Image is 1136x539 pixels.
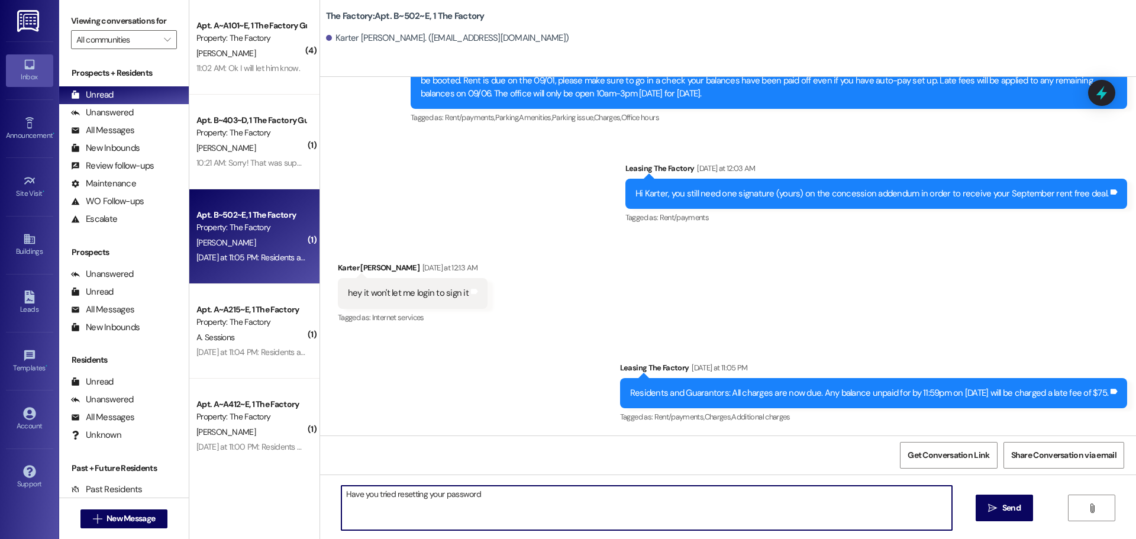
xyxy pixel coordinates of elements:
[71,213,117,225] div: Escalate
[196,304,306,316] div: Apt. A~A215~E, 1 The Factory
[71,411,134,424] div: All Messages
[196,398,306,411] div: Apt. A~A412~E, 1 The Factory
[71,429,121,441] div: Unknown
[71,304,134,316] div: All Messages
[106,512,155,525] span: New Message
[71,195,144,208] div: WO Follow-ups
[552,112,594,122] span: Parking issue ,
[80,509,168,528] button: New Message
[620,408,1127,425] div: Tagged as:
[1011,449,1116,461] span: Share Conversation via email
[196,237,256,248] span: [PERSON_NAME]
[196,157,406,168] div: 10:21 AM: Sorry! That was supposed to be for my daughter😬
[59,462,189,475] div: Past + Future Residents
[621,112,659,122] span: Office hours
[594,112,621,122] span: Charges ,
[71,321,140,334] div: New Inbounds
[43,188,44,196] span: •
[6,346,53,377] a: Templates •
[694,162,755,175] div: [DATE] at 12:03 AM
[419,262,477,274] div: [DATE] at 12:13 AM
[196,48,256,59] span: [PERSON_NAME]
[341,486,952,530] textarea: Have you tried resetting your password
[625,162,1127,179] div: Leasing The Factory
[372,312,424,322] span: Internet services
[6,229,53,261] a: Buildings
[71,483,143,496] div: Past Residents
[196,347,708,357] div: [DATE] at 11:04 PM: Residents and Guarantors: All charges are now due. Any balance unpaid for by ...
[660,212,709,222] span: Rent/payments
[17,10,41,32] img: ResiDesk Logo
[689,362,747,374] div: [DATE] at 11:05 PM
[654,412,705,422] span: Rent/payments ,
[1002,502,1021,514] span: Send
[620,362,1127,378] div: Leasing The Factory
[1003,442,1124,469] button: Share Conversation via email
[445,112,495,122] span: Rent/payments ,
[196,114,306,127] div: Apt. B~403~D, 1 The Factory Guarantors
[71,393,134,406] div: Unanswered
[338,262,488,278] div: Karter [PERSON_NAME]
[71,142,140,154] div: New Inbounds
[71,177,136,190] div: Maintenance
[731,412,790,422] span: Additional charges
[348,287,469,299] div: hey it won't let me login to sign it
[495,112,519,122] span: Parking ,
[908,449,989,461] span: Get Conversation Link
[196,252,708,263] div: [DATE] at 11:05 PM: Residents and Guarantors: All charges are now due. Any balance unpaid for by ...
[59,354,189,366] div: Residents
[196,411,306,423] div: Property: The Factory
[71,12,177,30] label: Viewing conversations for
[196,63,300,73] div: 11:02 AM: Ok I will let him know.
[71,160,154,172] div: Review follow-ups
[196,20,306,32] div: Apt. A~A101~E, 1 The Factory Guarantors
[900,442,997,469] button: Get Conversation Link
[59,67,189,79] div: Prospects + Residents
[93,514,102,524] i: 
[411,109,1127,126] div: Tagged as:
[6,287,53,319] a: Leads
[519,112,552,122] span: Amenities ,
[6,54,53,86] a: Inbox
[625,209,1127,226] div: Tagged as:
[6,171,53,203] a: Site Visit •
[53,130,54,138] span: •
[196,332,234,343] span: A. Sessions
[71,124,134,137] div: All Messages
[71,106,134,119] div: Unanswered
[196,221,306,234] div: Property: The Factory
[71,286,114,298] div: Unread
[196,143,256,153] span: [PERSON_NAME]
[705,412,732,422] span: Charges ,
[338,309,488,326] div: Tagged as:
[326,32,569,44] div: Karter [PERSON_NAME]. ([EMAIL_ADDRESS][DOMAIN_NAME])
[635,188,1108,200] div: Hi Karter, you still need one signature (yours) on the concession addendum in order to receive yo...
[988,504,997,513] i: 
[976,495,1033,521] button: Send
[6,461,53,493] a: Support
[630,387,1108,399] div: Residents and Guarantors: All charges are now due. Any balance unpaid for by 11:59pm on [DATE] wi...
[46,362,47,370] span: •
[71,268,134,280] div: Unanswered
[196,32,306,44] div: Property: The Factory
[196,127,306,139] div: Property: The Factory
[59,246,189,259] div: Prospects
[76,30,158,49] input: All communities
[196,427,256,437] span: [PERSON_NAME]
[164,35,170,44] i: 
[71,89,114,101] div: Unread
[6,404,53,435] a: Account
[71,376,114,388] div: Unread
[326,10,485,22] b: The Factory: Apt. B~502~E, 1 The Factory
[196,316,306,328] div: Property: The Factory
[1087,504,1096,513] i: 
[196,441,709,452] div: [DATE] at 11:00 PM: Residents and Guarantors: All charges are now due. Any balance unpaid for by ...
[196,209,306,221] div: Apt. B~502~E, 1 The Factory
